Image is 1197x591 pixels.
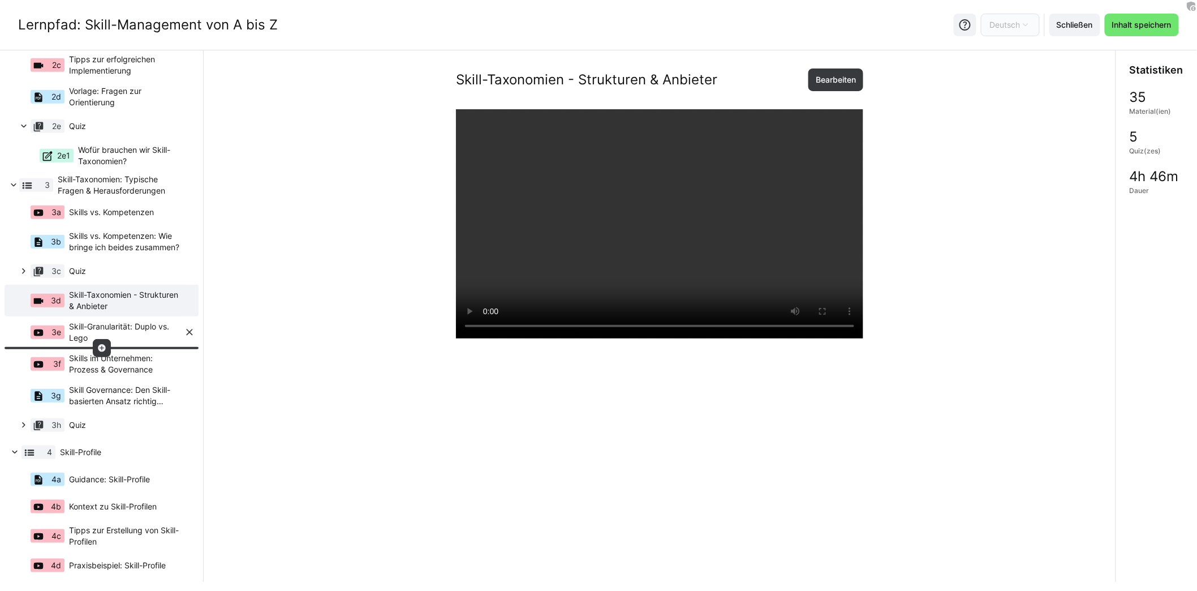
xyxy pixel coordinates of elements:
[51,327,61,338] span: 3e
[69,501,157,512] span: Kontext zu Skill-Profilen
[51,236,61,247] span: 3b
[1130,130,1138,144] span: 5
[69,384,184,407] span: Skill Governance: Den Skill-basierten Ansatz richtig skalieren
[69,321,184,344] span: Skill-Granularität: Duplo vs. Lego
[51,501,61,512] span: 4b
[69,525,184,547] span: Tipps zur Erstellung von Skill-Profilen
[51,390,61,401] span: 3g
[1105,14,1179,36] button: Inhalt speichern
[1110,19,1173,31] span: Inhalt speichern
[69,265,184,277] span: Quiz
[1130,186,1149,195] span: Dauer
[1055,19,1095,31] span: Schließen
[1130,147,1161,156] span: Quiz(zes)
[69,289,184,312] span: Skill-Taxonomien - Strukturen & Anbieter
[18,16,278,33] div: Lernpfad: Skill-Management von A bis Z
[1130,64,1183,76] h3: Statistiken
[69,207,154,218] span: Skills vs. Kompetenzen
[51,474,61,485] span: 4a
[69,560,166,571] span: Praxisbeispiel: Skill-Profile
[45,179,50,191] span: 3
[78,144,184,167] span: Wofür brauchen wir Skill-Taxonomien?
[51,530,61,542] span: 4c
[456,71,717,88] h2: Skill-Taxonomien - Strukturen & Anbieter
[51,560,61,571] span: 4d
[69,353,184,375] span: Skills im Unternehmen: Prozess & Governance
[1130,90,1147,105] span: 35
[69,54,184,76] span: Tipps zur erfolgreichen Implementierung
[1130,169,1179,184] span: 4h 46m
[51,91,61,102] span: 2d
[53,358,61,370] span: 3f
[51,419,61,431] span: 3h
[1049,14,1100,36] button: Schließen
[51,207,61,218] span: 3a
[69,85,184,108] span: Vorlage: Fragen zur Orientierung
[1130,107,1172,116] span: Material(ien)
[69,121,184,132] span: Quiz
[60,447,184,458] span: Skill-Profile
[52,59,61,71] span: 2c
[51,265,61,277] span: 3c
[47,447,52,458] span: 4
[52,121,61,132] span: 2e
[57,150,70,161] span: 2e1
[989,19,1020,31] span: Deutsch
[58,174,184,196] span: Skill-Taxonomien: Typische Fragen & Herausforderungen
[69,419,184,431] span: Quiz
[808,68,863,91] button: Bearbeiten
[51,295,61,306] span: 3d
[69,474,150,485] span: Guidance: Skill-Profile
[814,74,858,85] span: Bearbeiten
[69,230,184,253] span: Skills vs. Kompetenzen: Wie bringe ich beides zusammen?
